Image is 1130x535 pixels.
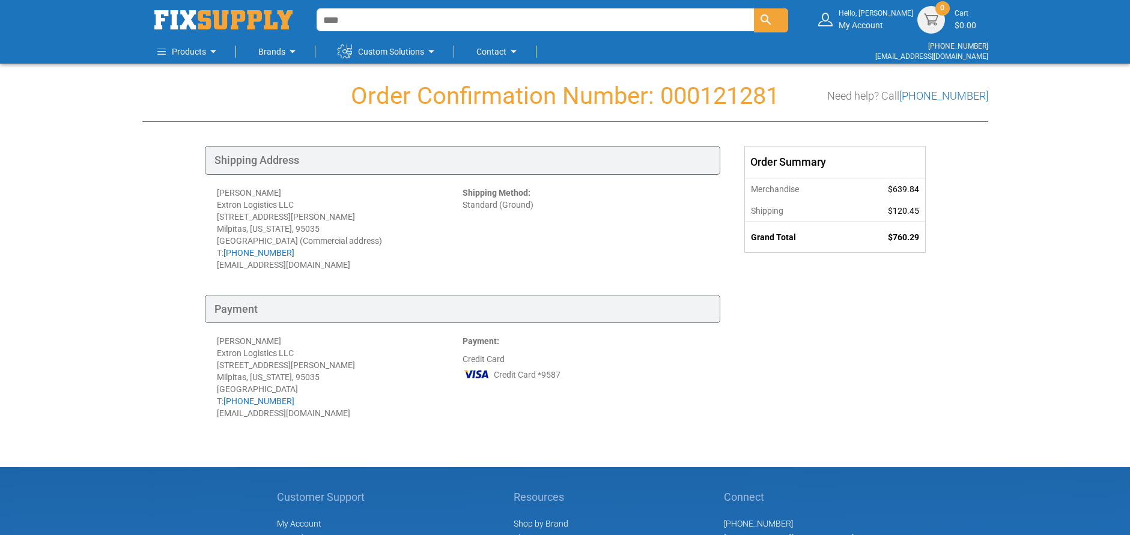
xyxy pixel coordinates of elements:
a: [PHONE_NUMBER] [724,519,793,528]
a: Shop by Brand [514,519,568,528]
strong: Grand Total [751,232,796,242]
small: Cart [955,8,976,19]
a: [PHONE_NUMBER] [223,248,294,258]
th: Merchandise [745,178,849,200]
a: [EMAIL_ADDRESS][DOMAIN_NAME] [875,52,988,61]
h5: Customer Support [277,491,371,503]
a: Contact [476,40,521,64]
div: [PERSON_NAME] Extron Logistics LLC [STREET_ADDRESS][PERSON_NAME] Milpitas, [US_STATE], 95035 [GEO... [217,187,463,271]
span: Credit Card *9587 [494,369,560,381]
a: [PHONE_NUMBER] [223,396,294,406]
div: Payment [205,295,720,324]
div: Order Summary [745,147,925,178]
h1: Order Confirmation Number: 000121281 [142,83,988,109]
strong: Payment: [463,336,499,346]
span: $760.29 [888,232,919,242]
img: Fix Industrial Supply [154,10,293,29]
a: Products [157,40,220,64]
h5: Connect [724,491,854,503]
div: Standard (Ground) [463,187,708,271]
a: [PHONE_NUMBER] [928,42,988,50]
h3: Need help? Call [827,90,988,102]
a: Custom Solutions [338,40,439,64]
span: $639.84 [888,184,919,194]
span: $0.00 [955,20,976,30]
div: My Account [839,8,913,31]
a: store logo [154,10,293,29]
h5: Resources [514,491,582,503]
strong: Shipping Method: [463,188,530,198]
div: [PERSON_NAME] Extron Logistics LLC [STREET_ADDRESS][PERSON_NAME] Milpitas, [US_STATE], 95035 [GEO... [217,335,463,419]
small: Hello, [PERSON_NAME] [839,8,913,19]
span: $120.45 [888,206,919,216]
div: Shipping Address [205,146,720,175]
div: Credit Card [463,335,708,419]
span: My Account [277,519,321,528]
th: Shipping [745,200,849,222]
a: Brands [258,40,300,64]
span: 0 [940,3,944,13]
img: VI [463,365,490,383]
a: [PHONE_NUMBER] [899,89,988,102]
